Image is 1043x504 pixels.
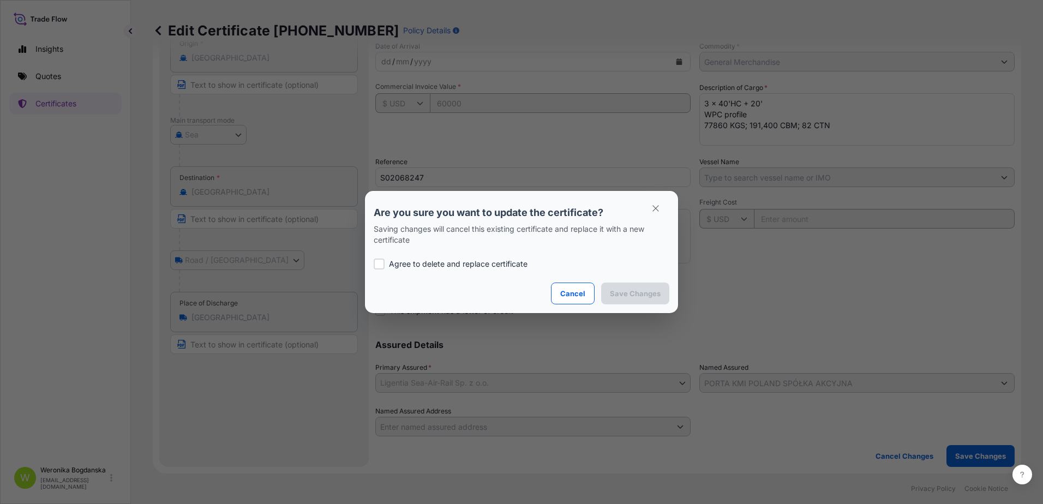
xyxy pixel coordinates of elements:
[374,206,669,219] p: Are you sure you want to update the certificate?
[610,288,661,299] p: Save Changes
[601,283,669,304] button: Save Changes
[374,224,669,245] p: Saving changes will cancel this existing certificate and replace it with a new certificate
[560,288,585,299] p: Cancel
[551,283,595,304] button: Cancel
[389,259,528,269] p: Agree to delete and replace certificate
